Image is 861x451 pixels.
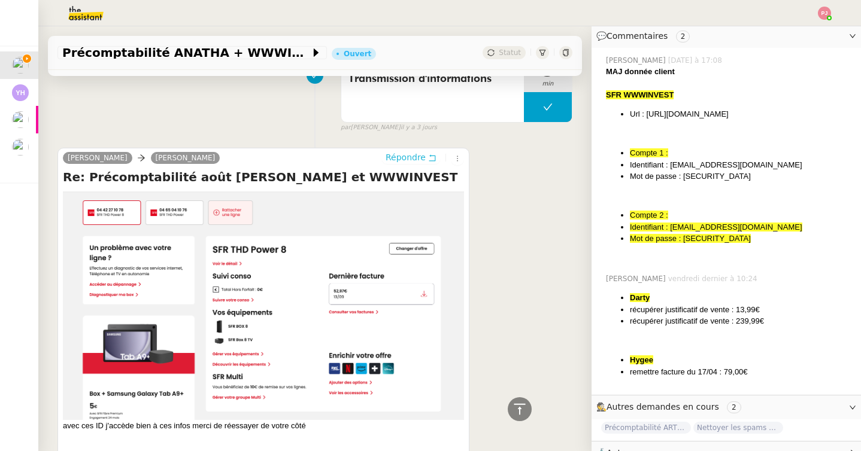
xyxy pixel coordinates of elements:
strong: MAJ donnée client [606,67,675,76]
span: Commentaires [607,31,668,41]
img: users%2FSoHiyPZ6lTh48rkksBJmVXB4Fxh1%2Favatar%2F784cdfc3-6442-45b8-8ed3-42f1cc9271a4 [12,57,29,74]
span: Compte 1 : [630,148,668,157]
span: Compte 2 : [630,211,668,220]
span: vendredi dernier à 10:24 [668,273,760,284]
span: [DATE] à 17:08 [668,55,724,66]
span: min [524,79,572,89]
span: [PERSON_NAME] [606,55,668,66]
img: Capture d’écran 2025-09-29 à 08.47.41.png [63,191,464,420]
div: 💬Commentaires 2 [592,25,861,48]
small: [PERSON_NAME] [341,123,437,133]
a: [PERSON_NAME] [151,153,220,163]
span: Précomptabilité ARTRADE - septembre 2025 [601,422,691,434]
li: Url : [URL][DOMAIN_NAME] [630,108,851,120]
span: il y a 3 jours [401,123,437,133]
img: users%2F2TyHGbgGwwZcFhdWHiwf3arjzPD2%2Favatar%2F1545394186276.jpeg [12,139,29,156]
span: Statut [499,48,521,57]
img: users%2FLK22qrMMfbft3m7ot3tU7x4dNw03%2Favatar%2Fdef871fd-89c7-41f9-84a6-65c814c6ac6f [12,111,29,128]
span: Mot de passe : [SECURITY_DATA] [630,234,751,243]
strong: SFR WWWINVEST [606,90,674,99]
strong: Hygee [630,355,653,364]
nz-tag: 2 [676,31,690,42]
span: 💬 [596,31,695,41]
li: remettre facture du 17/04 : 79,00€ [630,366,851,378]
span: Précomptabilité ANATHA + WWWINVEST - septembre 2025 [62,47,310,59]
img: svg [818,7,831,20]
li: récupérer justificatif de vente : 239,99€ [630,315,851,327]
a: [PERSON_NAME] [63,153,132,163]
span: Autres demandes en cours [607,402,719,412]
span: Répondre [386,151,426,163]
span: Identifiant : [EMAIL_ADDRESS][DOMAIN_NAME] [630,223,802,231]
li: Mot de passe : [SECURITY_DATA] [630,170,851,182]
span: Transmission d'informations [348,70,517,88]
strong: Darty [630,293,650,302]
span: par [341,123,351,133]
div: 🕵️Autres demandes en cours 2 [592,395,861,419]
span: Nettoyer les spams des emails - septembre 2025 [693,422,783,434]
nz-tag: 2 [727,401,741,413]
button: Répondre [381,151,441,164]
li: récupérer justificatif de vente : 13,99€ [630,304,851,316]
li: Identifiant : [EMAIL_ADDRESS][DOMAIN_NAME] [630,159,851,171]
div: Ouvert [344,50,371,57]
span: 🕵️ [596,402,746,412]
img: svg [12,84,29,101]
span: [PERSON_NAME] [606,273,668,284]
div: avec ces ID j'accède bien à ces infos merci de réessayer de votre côté [63,420,464,443]
h4: Re: Précomptabilité août [PERSON_NAME] et WWWINVEST [63,169,464,185]
span: 3 [524,65,572,79]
